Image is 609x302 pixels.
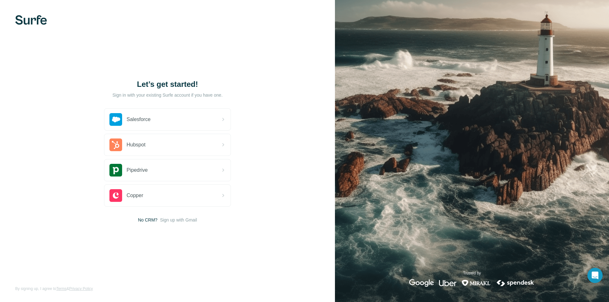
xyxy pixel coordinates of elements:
[409,279,434,287] img: google's logo
[15,15,47,25] img: Surfe's logo
[109,164,122,177] img: pipedrive's logo
[439,279,456,287] img: uber's logo
[160,217,197,223] button: Sign up with Gmail
[462,279,491,287] img: mirakl's logo
[463,270,481,276] p: Trusted by
[69,286,93,291] a: Privacy Policy
[587,268,603,283] div: Open Intercom Messenger
[56,286,67,291] a: Terms
[109,189,122,202] img: copper's logo
[496,279,535,287] img: spendesk's logo
[15,286,93,292] span: By signing up, I agree to &
[127,116,151,123] span: Salesforce
[109,113,122,126] img: salesforce's logo
[138,217,157,223] span: No CRM?
[127,166,148,174] span: Pipedrive
[104,79,231,89] h1: Let’s get started!
[112,92,222,98] p: Sign in with your existing Surfe account if you have one.
[109,138,122,151] img: hubspot's logo
[127,192,143,199] span: Copper
[127,141,146,149] span: Hubspot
